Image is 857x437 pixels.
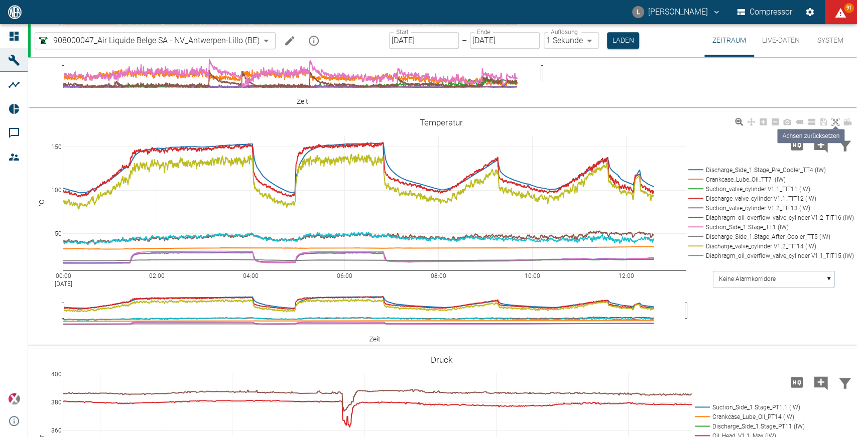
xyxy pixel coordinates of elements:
[8,393,20,405] img: Xplore Logo
[53,35,260,46] span: 908000047_Air Liquide Belge SA - NV_Antwerpen-Lillo (BE)
[607,32,639,49] button: Laden
[704,24,754,57] button: Zeitraum
[785,377,809,386] span: Hohe Auflösung
[735,3,795,21] button: Compressor
[809,369,833,395] button: Kommentar hinzufügen
[785,139,809,149] span: Hohe Auflösung
[396,28,409,36] label: Start
[280,31,300,51] button: Machine bearbeiten
[462,35,467,46] p: –
[808,24,853,57] button: System
[7,5,23,19] img: logo
[544,32,599,49] div: 1 Sekunde
[304,31,324,51] button: mission info
[833,132,857,158] button: Daten filtern
[37,35,260,47] a: 908000047_Air Liquide Belge SA - NV_Antwerpen-Lillo (BE)
[719,275,776,282] text: Keine Alarmkorridore
[809,132,833,158] button: Kommentar hinzufügen
[551,28,578,36] label: Auflösung
[477,28,490,36] label: Ende
[754,24,808,57] button: Live-Daten
[389,32,459,49] input: DD.MM.YYYY
[833,369,857,395] button: Daten filtern
[631,3,722,21] button: luca.corigliano@neuman-esser.com
[632,6,644,18] div: L
[470,32,540,49] input: DD.MM.YYYY
[801,3,819,21] button: Einstellungen
[844,3,854,13] span: 91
